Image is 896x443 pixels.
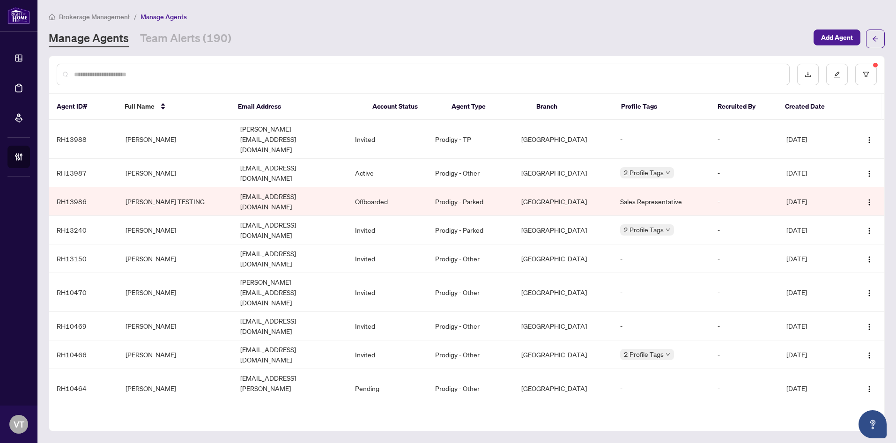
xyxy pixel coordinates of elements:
[118,244,233,273] td: [PERSON_NAME]
[118,120,233,159] td: [PERSON_NAME]
[779,244,848,273] td: [DATE]
[866,170,873,177] img: Logo
[49,120,118,159] td: RH13988
[428,369,514,408] td: Prodigy - Other
[125,101,155,111] span: Full Name
[49,14,55,20] span: home
[49,30,129,47] a: Manage Agents
[59,13,130,21] span: Brokerage Management
[710,216,779,244] td: -
[49,94,117,120] th: Agent ID#
[140,30,231,47] a: Team Alerts (190)
[514,159,613,187] td: [GEOGRAPHIC_DATA]
[779,369,848,408] td: [DATE]
[233,340,348,369] td: [EMAIL_ADDRESS][DOMAIN_NAME]
[428,273,514,312] td: Prodigy - Other
[233,244,348,273] td: [EMAIL_ADDRESS][DOMAIN_NAME]
[866,323,873,331] img: Logo
[514,273,613,312] td: [GEOGRAPHIC_DATA]
[863,71,869,78] span: filter
[866,136,873,144] img: Logo
[49,159,118,187] td: RH13987
[862,381,877,396] button: Logo
[866,289,873,297] img: Logo
[428,340,514,369] td: Prodigy - Other
[49,273,118,312] td: RH10470
[779,159,848,187] td: [DATE]
[826,64,848,85] button: edit
[821,30,853,45] span: Add Agent
[779,216,848,244] td: [DATE]
[514,312,613,340] td: [GEOGRAPHIC_DATA]
[514,120,613,159] td: [GEOGRAPHIC_DATA]
[233,120,348,159] td: [PERSON_NAME][EMAIL_ADDRESS][DOMAIN_NAME]
[428,312,514,340] td: Prodigy - Other
[710,120,779,159] td: -
[118,187,233,216] td: [PERSON_NAME] TESTING
[666,352,670,357] span: down
[859,410,887,438] button: Open asap
[348,369,428,408] td: Pending
[365,94,444,120] th: Account Status
[666,228,670,232] span: down
[805,71,811,78] span: download
[428,120,514,159] td: Prodigy - TP
[14,418,24,431] span: VT
[428,187,514,216] td: Prodigy - Parked
[666,170,670,175] span: down
[613,312,710,340] td: -
[862,285,877,300] button: Logo
[233,312,348,340] td: [EMAIL_ADDRESS][DOMAIN_NAME]
[348,187,428,216] td: Offboarded
[230,94,365,120] th: Email Address
[348,120,428,159] td: Invited
[134,11,137,22] li: /
[710,244,779,273] td: -
[428,159,514,187] td: Prodigy - Other
[779,120,848,159] td: [DATE]
[141,13,187,21] span: Manage Agents
[514,187,613,216] td: [GEOGRAPHIC_DATA]
[428,244,514,273] td: Prodigy - Other
[866,352,873,359] img: Logo
[710,187,779,216] td: -
[348,244,428,273] td: Invited
[348,216,428,244] td: Invited
[233,216,348,244] td: [EMAIL_ADDRESS][DOMAIN_NAME]
[862,222,877,237] button: Logo
[49,369,118,408] td: RH10464
[710,369,779,408] td: -
[613,244,710,273] td: -
[624,224,664,235] span: 2 Profile Tags
[514,340,613,369] td: [GEOGRAPHIC_DATA]
[118,312,233,340] td: [PERSON_NAME]
[866,256,873,263] img: Logo
[7,7,30,24] img: logo
[624,167,664,178] span: 2 Profile Tags
[49,312,118,340] td: RH10469
[872,36,879,42] span: arrow-left
[779,312,848,340] td: [DATE]
[779,340,848,369] td: [DATE]
[613,120,710,159] td: -
[118,369,233,408] td: [PERSON_NAME]
[814,30,860,45] button: Add Agent
[49,187,118,216] td: RH13986
[862,165,877,180] button: Logo
[348,159,428,187] td: Active
[49,340,118,369] td: RH10466
[710,312,779,340] td: -
[866,227,873,235] img: Logo
[118,216,233,244] td: [PERSON_NAME]
[118,340,233,369] td: [PERSON_NAME]
[613,369,710,408] td: -
[529,94,614,120] th: Branch
[428,216,514,244] td: Prodigy - Parked
[233,187,348,216] td: [EMAIL_ADDRESS][DOMAIN_NAME]
[779,273,848,312] td: [DATE]
[710,273,779,312] td: -
[444,94,529,120] th: Agent Type
[613,187,710,216] td: Sales Representative
[779,187,848,216] td: [DATE]
[233,159,348,187] td: [EMAIL_ADDRESS][DOMAIN_NAME]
